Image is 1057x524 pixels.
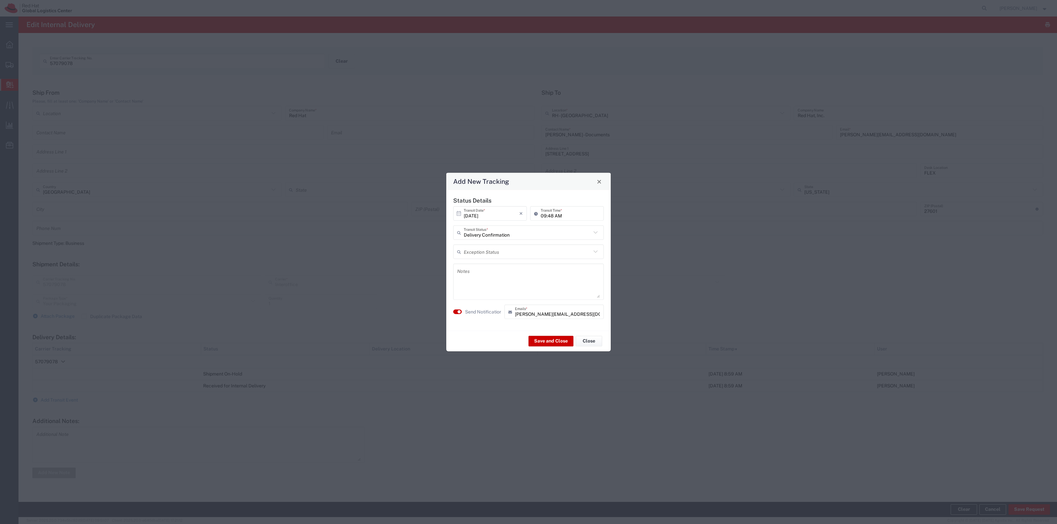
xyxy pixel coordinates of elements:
i: × [519,208,523,219]
h4: Add New Tracking [453,177,509,186]
button: Close [595,177,604,186]
agx-label: Send Notification [465,308,501,315]
button: Close [576,336,602,346]
h5: Status Details [453,197,604,204]
button: Save and Close [528,336,573,346]
label: Send Notification [465,308,502,315]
